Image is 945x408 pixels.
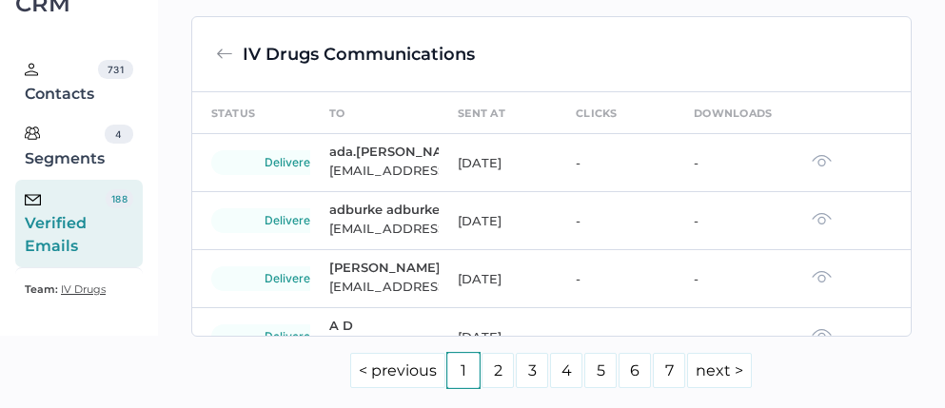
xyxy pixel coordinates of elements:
div: [EMAIL_ADDRESS][DOMAIN_NAME] [329,217,436,240]
a: Page 5 [584,353,617,388]
div: ada.[PERSON_NAME].[PERSON_NAME] [329,144,436,159]
a: Page 6 [619,353,651,388]
span: IV Drugs [61,282,106,296]
a: Team: IV Drugs [25,278,106,301]
div: adburke adburke [329,202,436,217]
td: - [557,308,675,366]
div: [EMAIL_ADDRESS][PERSON_NAME][DOMAIN_NAME] [329,159,436,182]
td: - [557,192,675,250]
img: eye-dark-gray.f4908118.svg [812,328,832,341]
a: Previous page [350,353,445,388]
a: Page 2 [482,353,514,388]
td: [DATE] [439,192,557,250]
div: IV Drugs Communications [243,41,475,68]
div: [PERSON_NAME] [329,260,436,275]
div: downloads [694,103,773,124]
div: Segments [25,125,105,170]
td: - [675,308,793,366]
a: Page 1 is your current page [447,353,480,388]
div: status [211,103,256,124]
td: - [675,192,793,250]
img: segments.b9481e3d.svg [25,126,40,141]
div: clicks [576,103,618,124]
a: Page 3 [516,353,548,388]
img: person.20a629c4.svg [25,63,38,76]
div: sent at [458,103,505,124]
div: delivered [211,324,371,349]
div: [EMAIL_ADDRESS][DOMAIN_NAME] [329,275,436,298]
a: Page 4 [550,353,582,388]
td: [DATE] [439,134,557,192]
td: [DATE] [439,250,557,308]
img: email-icon-black.c777dcea.svg [25,194,41,205]
td: - [675,134,793,192]
ul: Pagination [191,352,913,389]
img: eye-dark-gray.f4908118.svg [812,270,832,283]
div: delivered [211,150,371,175]
div: to [329,103,345,124]
img: back-arrow-grey.72011ae3.svg [216,46,233,63]
div: Verified Emails [25,189,106,258]
img: eye-dark-gray.f4908118.svg [812,212,832,225]
div: delivered [211,208,371,233]
div: delivered [211,266,371,291]
img: eye-dark-gray.f4908118.svg [812,154,832,167]
a: Page 7 [653,353,685,388]
div: Contacts [25,60,98,106]
div: 4 [105,125,133,144]
div: [EMAIL_ADDRESS][DOMAIN_NAME] [329,333,436,356]
td: - [557,134,675,192]
div: A D [329,318,436,333]
td: - [675,250,793,308]
div: 731 [98,60,132,79]
td: - [557,250,675,308]
a: Next page [687,353,752,388]
td: [DATE] [439,308,557,366]
div: 188 [106,189,132,208]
